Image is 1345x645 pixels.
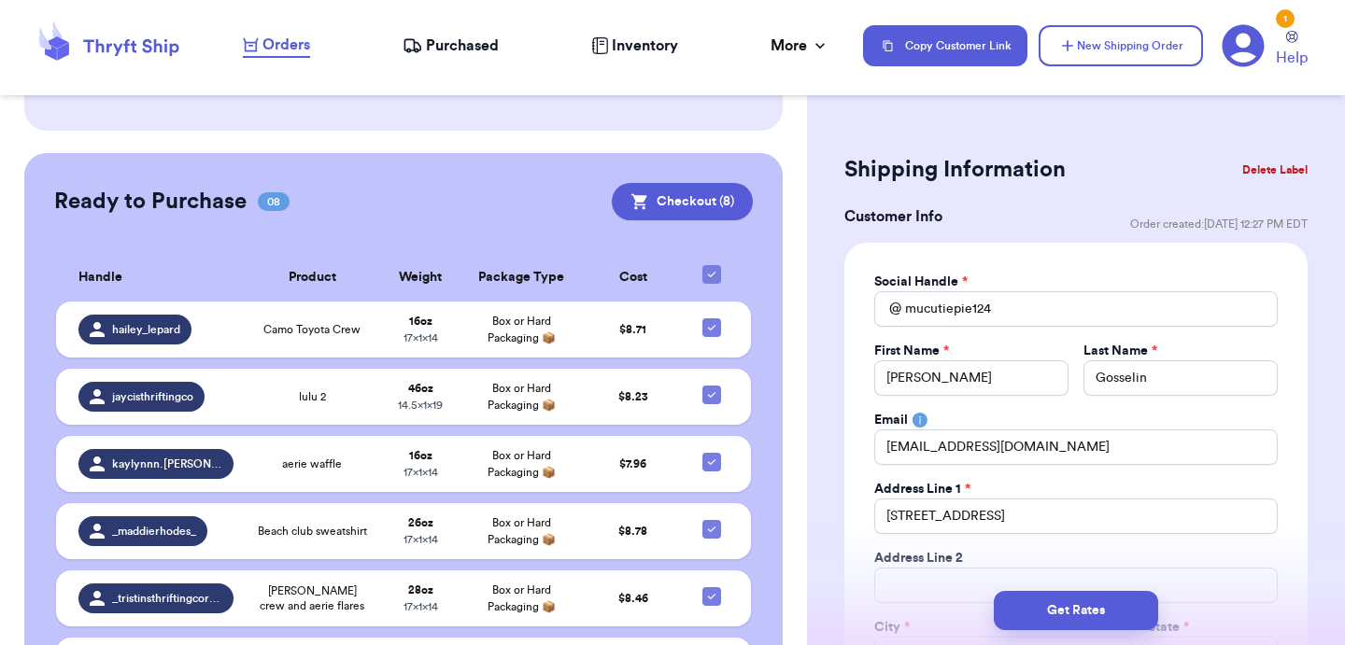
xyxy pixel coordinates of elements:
[1235,149,1315,190] button: Delete Label
[994,591,1158,630] button: Get Rates
[408,383,433,394] strong: 46 oz
[619,324,646,335] span: $ 8.71
[1276,31,1308,69] a: Help
[112,456,222,471] span: kaylynnn.[PERSON_NAME]
[460,254,582,301] th: Package Type
[863,25,1027,66] button: Copy Customer Link
[771,35,829,57] div: More
[403,534,438,545] span: 17 x 1 x 14
[403,467,438,478] span: 17 x 1 x 14
[112,524,196,539] span: _maddierhodes_
[1130,217,1308,231] span: Order created: [DATE] 12:27 PM EDT
[408,584,433,596] strong: 28 oz
[612,183,753,220] button: Checkout (8)
[1276,47,1308,69] span: Help
[398,400,443,411] span: 14.5 x 1 x 19
[591,35,678,57] a: Inventory
[409,315,432,327] strong: 16 oz
[299,389,326,404] span: lulu 2
[874,411,908,429] label: Email
[426,35,499,57] span: Purchased
[874,291,901,327] div: @
[256,583,369,613] span: [PERSON_NAME] crew and aerie flares
[403,332,438,344] span: 17 x 1 x 14
[488,517,556,545] span: Box or Hard Packaging 📦
[258,192,290,211] span: 08
[488,450,556,478] span: Box or Hard Packaging 📦
[844,155,1066,185] h2: Shipping Information
[488,584,556,612] span: Box or Hard Packaging 📦
[54,187,247,217] h2: Ready to Purchase
[112,322,180,337] span: hailey_lepard
[245,254,380,301] th: Product
[1039,25,1203,66] button: New Shipping Order
[618,593,648,604] span: $ 8.46
[618,526,647,537] span: $ 8.78
[403,35,499,57] a: Purchased
[262,34,310,56] span: Orders
[582,254,683,301] th: Cost
[243,34,310,58] a: Orders
[612,35,678,57] span: Inventory
[1222,24,1265,67] a: 1
[1083,342,1157,360] label: Last Name
[488,383,556,411] span: Box or Hard Packaging 📦
[258,524,367,539] span: Beach club sweatshirt
[874,549,963,568] label: Address Line 2
[409,450,432,461] strong: 16 oz
[618,391,648,402] span: $ 8.23
[282,456,342,471] span: aerie waffle
[844,205,942,228] h3: Customer Info
[112,591,222,606] span: _tristinsthriftingcorner
[78,268,122,287] span: Handle
[263,322,361,337] span: Camo Toyota Crew
[619,458,646,470] span: $ 7.96
[874,480,970,498] label: Address Line 1
[1276,9,1295,28] div: 1
[112,389,193,404] span: jaycisthriftingco
[408,517,433,528] strong: 26 oz
[403,601,438,612] span: 17 x 1 x 14
[874,342,949,360] label: First Name
[380,254,461,301] th: Weight
[488,315,556,344] span: Box or Hard Packaging 📦
[874,273,968,291] label: Social Handle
